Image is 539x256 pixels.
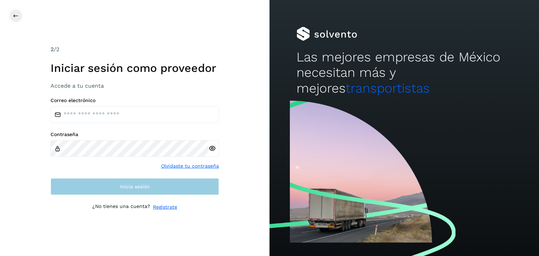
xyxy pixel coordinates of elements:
span: 2 [51,46,54,53]
p: ¿No tienes una cuenta? [92,203,150,211]
div: /2 [51,45,219,54]
h2: Las mejores empresas de México necesitan más y mejores [297,49,512,96]
button: Inicia sesión [51,178,219,195]
a: Regístrate [153,203,177,211]
label: Correo electrónico [51,97,219,103]
h1: Iniciar sesión como proveedor [51,61,219,75]
h3: Accede a tu cuenta [51,82,219,89]
span: Inicia sesión [120,184,150,189]
label: Contraseña [51,132,219,137]
a: Olvidaste tu contraseña [161,162,219,170]
span: transportistas [346,81,430,96]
